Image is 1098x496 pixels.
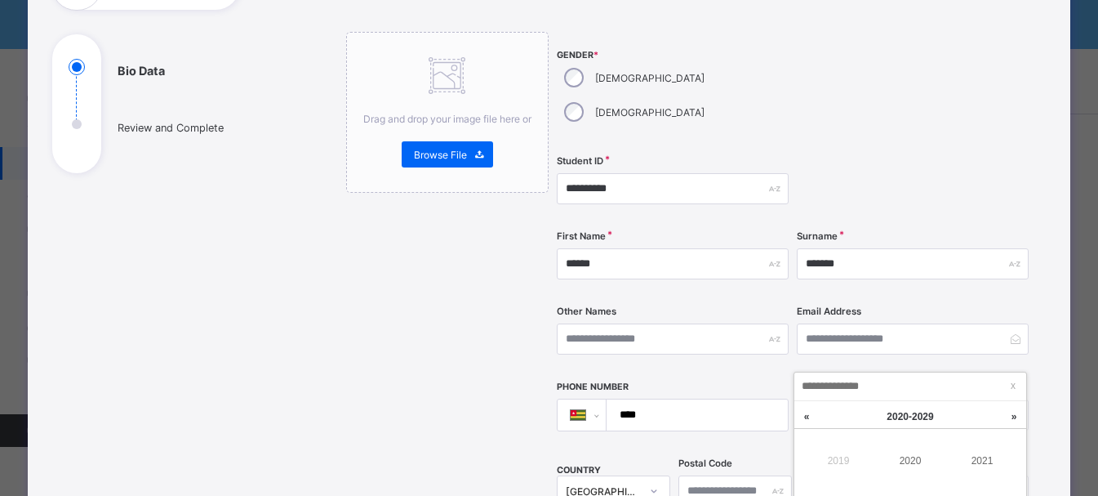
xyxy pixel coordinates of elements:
[557,382,629,392] label: Phone Number
[595,106,705,118] label: [DEMOGRAPHIC_DATA]
[891,446,929,476] a: 2020
[414,149,467,161] span: Browse File
[557,155,603,167] label: Student ID
[802,436,874,485] td: 2019
[363,113,531,125] span: Drag and drop your image file here or
[557,465,601,476] span: COUNTRY
[595,72,705,84] label: [DEMOGRAPHIC_DATA]
[797,230,838,242] label: Surname
[946,436,1018,485] td: 2021
[557,306,616,317] label: Other Names
[678,458,732,469] label: Postal Code
[557,230,606,242] label: First Name
[797,306,861,317] label: Email Address
[346,32,549,193] div: Drag and drop your image file here orBrowse File
[874,436,946,485] td: 2020
[1002,401,1026,432] a: Next decade
[837,401,984,432] a: 2020-2029
[887,411,933,422] span: 2020 - 2029
[963,446,1001,476] a: 2021
[820,446,857,476] a: 2019
[557,50,789,60] span: Gender
[794,401,819,432] a: Last decade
